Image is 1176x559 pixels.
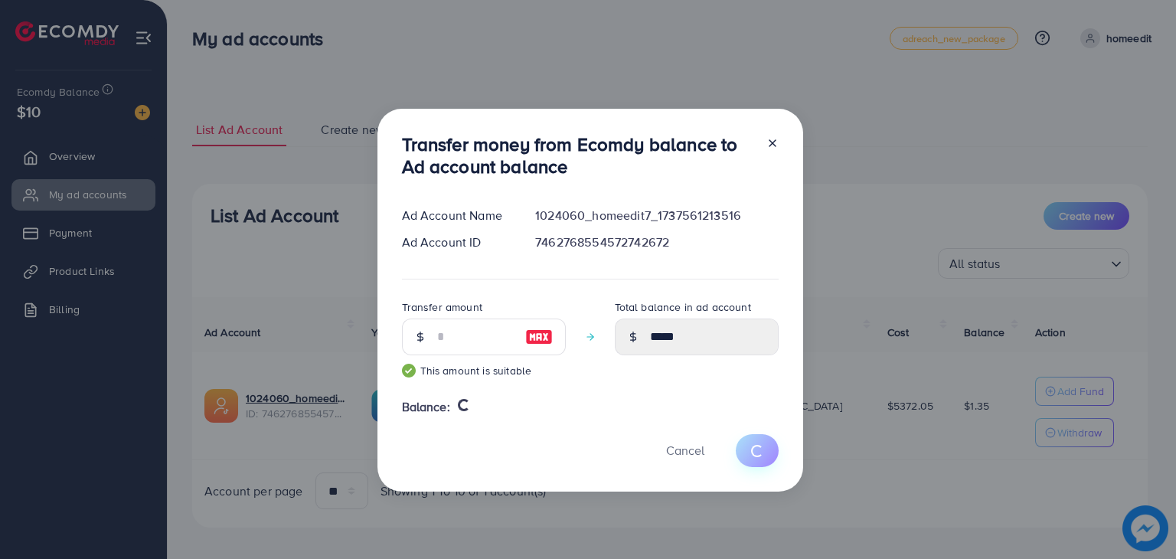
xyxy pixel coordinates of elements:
[523,234,790,251] div: 7462768554572742672
[615,299,751,315] label: Total balance in ad account
[402,364,416,378] img: guide
[647,434,724,467] button: Cancel
[666,442,704,459] span: Cancel
[402,299,482,315] label: Transfer amount
[402,398,450,416] span: Balance:
[523,207,790,224] div: 1024060_homeedit7_1737561213516
[390,207,524,224] div: Ad Account Name
[525,328,553,346] img: image
[390,234,524,251] div: Ad Account ID
[402,133,754,178] h3: Transfer money from Ecomdy balance to Ad account balance
[402,363,566,378] small: This amount is suitable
